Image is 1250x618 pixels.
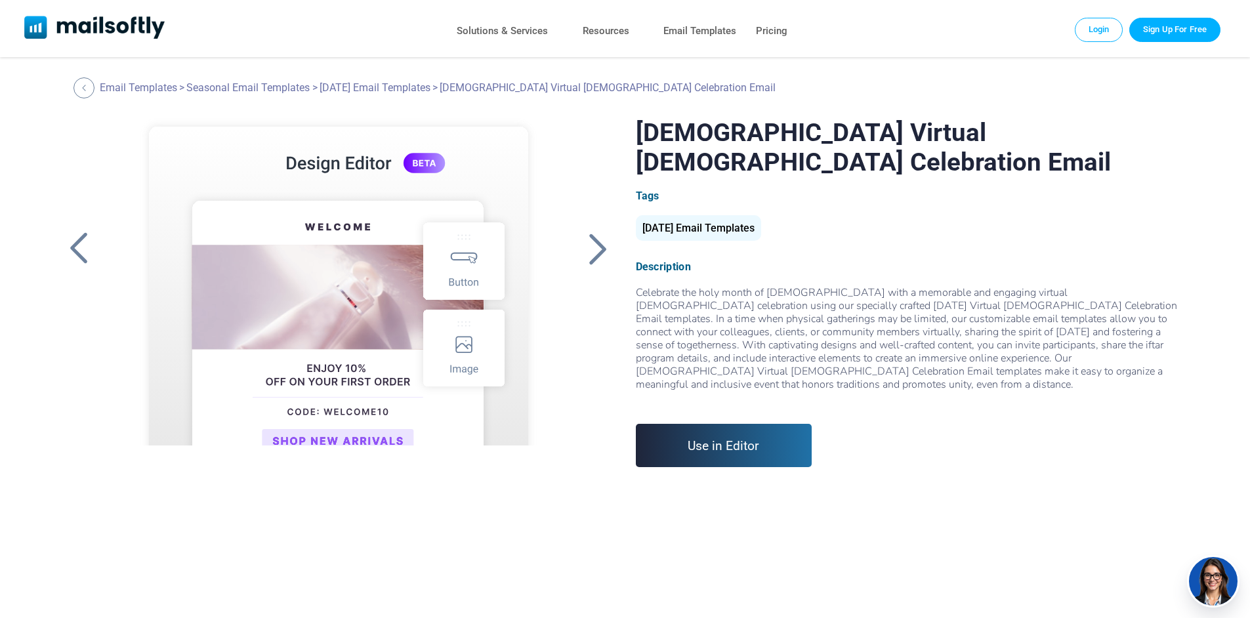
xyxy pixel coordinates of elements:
a: Email Templates [100,81,177,94]
div: [DATE] Email Templates [636,215,761,241]
div: Celebrate the holy month of [DEMOGRAPHIC_DATA] with a memorable and engaging virtual [DEMOGRAPHIC... [636,286,1188,404]
a: Mailsoftly [24,16,165,41]
a: Trial [1129,18,1220,41]
a: Pricing [756,22,787,41]
a: Solutions & Services [457,22,548,41]
a: Ramadan Virtual Iftar Celebration Email [117,117,559,445]
a: Seasonal Email Templates [186,81,310,94]
a: Back [582,232,615,266]
a: Email Templates [663,22,736,41]
a: Use in Editor [636,424,812,467]
div: Tags [636,190,1188,202]
a: Resources [583,22,629,41]
a: Login [1075,18,1123,41]
a: Back [73,77,98,98]
h1: [DEMOGRAPHIC_DATA] Virtual [DEMOGRAPHIC_DATA] Celebration Email [636,117,1188,176]
a: Back [62,232,95,266]
a: [DATE] Email Templates [320,81,430,94]
a: [DATE] Email Templates [636,227,761,233]
div: Description [636,260,1188,273]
